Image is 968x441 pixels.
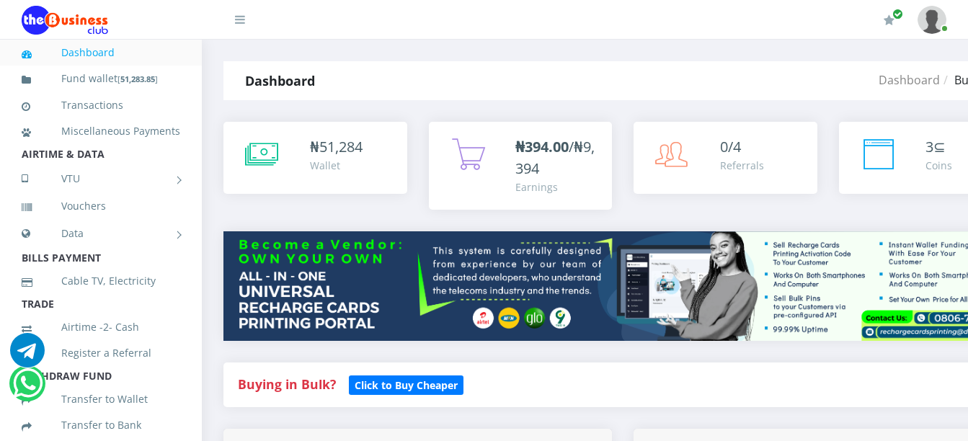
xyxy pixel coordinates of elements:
[22,115,180,148] a: Miscellaneous Payments
[884,14,894,26] i: Renew/Upgrade Subscription
[918,6,946,34] img: User
[245,72,315,89] strong: Dashboard
[13,377,43,401] a: Chat for support
[22,311,180,344] a: Airtime -2- Cash
[515,137,569,156] b: ₦394.00
[515,179,598,195] div: Earnings
[355,378,458,392] b: Click to Buy Cheaper
[120,73,155,84] b: 51,283.85
[925,136,952,158] div: ⊆
[10,344,45,367] a: Chat for support
[879,72,940,88] a: Dashboard
[22,337,180,370] a: Register a Referral
[22,215,180,251] a: Data
[925,137,933,156] span: 3
[429,122,613,210] a: ₦394.00/₦9,394 Earnings
[22,6,108,35] img: Logo
[634,122,817,194] a: 0/4 Referrals
[892,9,903,19] span: Renew/Upgrade Subscription
[310,158,363,173] div: Wallet
[925,158,952,173] div: Coins
[22,190,180,223] a: Vouchers
[22,36,180,69] a: Dashboard
[515,137,595,178] span: /₦9,394
[720,158,764,173] div: Referrals
[223,122,407,194] a: ₦51,284 Wallet
[22,383,180,416] a: Transfer to Wallet
[310,136,363,158] div: ₦
[22,89,180,122] a: Transactions
[720,137,741,156] span: 0/4
[238,375,336,393] strong: Buying in Bulk?
[319,137,363,156] span: 51,284
[117,73,158,84] small: [ ]
[22,62,180,96] a: Fund wallet[51,283.85]
[349,375,463,393] a: Click to Buy Cheaper
[22,161,180,197] a: VTU
[22,264,180,298] a: Cable TV, Electricity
